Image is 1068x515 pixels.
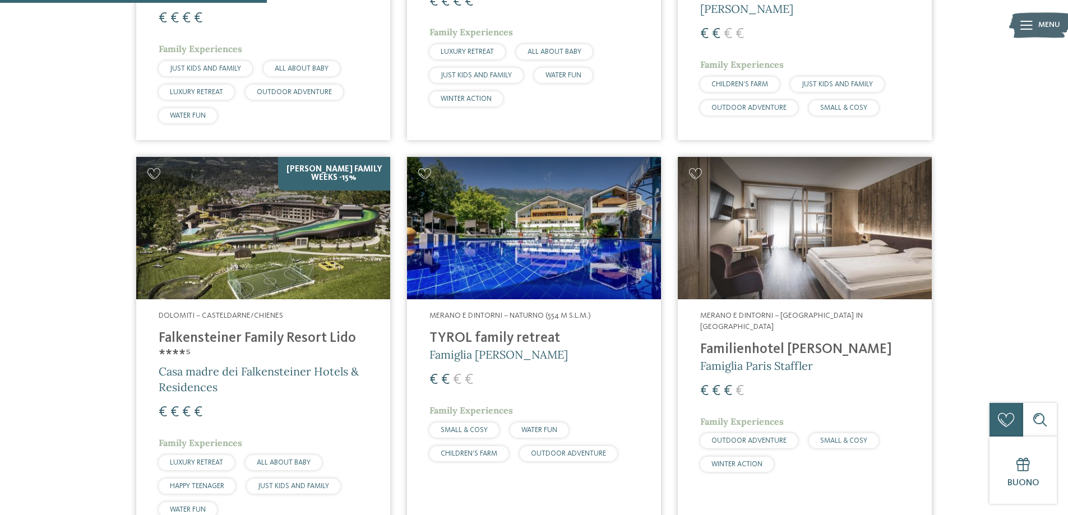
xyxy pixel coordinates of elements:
[453,373,461,387] span: €
[170,506,206,513] span: WATER FUN
[159,405,167,420] span: €
[712,384,720,398] span: €
[724,384,732,398] span: €
[182,11,191,26] span: €
[159,364,359,394] span: Casa madre dei Falkensteiner Hotels & Residences
[678,157,932,300] img: Cercate un hotel per famiglie? Qui troverete solo i migliori!
[700,27,709,41] span: €
[170,65,241,72] span: JUST KIDS AND FAMILY
[170,89,223,96] span: LUXURY RETREAT
[170,11,179,26] span: €
[711,461,762,468] span: WINTER ACTION
[441,450,497,457] span: CHILDREN’S FARM
[700,312,863,331] span: Merano e dintorni – [GEOGRAPHIC_DATA] in [GEOGRAPHIC_DATA]
[429,373,438,387] span: €
[465,373,473,387] span: €
[736,27,744,41] span: €
[531,450,606,457] span: OUTDOOR ADVENTURE
[258,482,329,490] span: JUST KIDS AND FAMILY
[521,426,557,434] span: WATER FUN
[257,89,332,96] span: OUTDOOR ADVENTURE
[820,104,867,112] span: SMALL & COSY
[820,437,867,444] span: SMALL & COSY
[429,330,639,347] h4: TYROL family retreat
[711,81,768,88] span: CHILDREN’S FARM
[194,11,202,26] span: €
[159,43,242,54] span: Family Experiences
[257,459,311,466] span: ALL ABOUT BABY
[700,359,813,373] span: Famiglia Paris Staffler
[429,347,568,361] span: Famiglia [PERSON_NAME]
[441,72,512,79] span: JUST KIDS AND FAMILY
[441,373,450,387] span: €
[170,459,223,466] span: LUXURY RETREAT
[170,112,206,119] span: WATER FUN
[724,27,732,41] span: €
[159,330,368,364] h4: Falkensteiner Family Resort Lido ****ˢ
[1007,479,1039,488] span: Buono
[736,384,744,398] span: €
[159,312,283,319] span: Dolomiti – Casteldarne/Chienes
[275,65,329,72] span: ALL ABOUT BABY
[170,405,179,420] span: €
[170,482,224,490] span: HAPPY TEENAGER
[711,104,787,112] span: OUTDOOR ADVENTURE
[712,27,720,41] span: €
[441,95,492,103] span: WINTER ACTION
[136,157,390,300] img: Cercate un hotel per famiglie? Qui troverete solo i migliori!
[194,405,202,420] span: €
[700,416,784,427] span: Family Experiences
[441,426,488,434] span: SMALL & COSY
[429,312,591,319] span: Merano e dintorni – Naturno (554 m s.l.m.)
[159,437,242,448] span: Family Experiences
[802,81,873,88] span: JUST KIDS AND FAMILY
[990,437,1057,504] a: Buono
[429,405,513,416] span: Family Experiences
[441,48,494,55] span: LUXURY RETREAT
[700,59,784,70] span: Family Experiences
[711,437,787,444] span: OUTDOOR ADVENTURE
[407,157,661,300] img: Familien Wellness Residence Tyrol ****
[700,341,909,358] h4: Familienhotel [PERSON_NAME]
[545,72,581,79] span: WATER FUN
[182,405,191,420] span: €
[429,26,513,38] span: Family Experiences
[700,384,709,398] span: €
[528,48,581,55] span: ALL ABOUT BABY
[159,11,167,26] span: €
